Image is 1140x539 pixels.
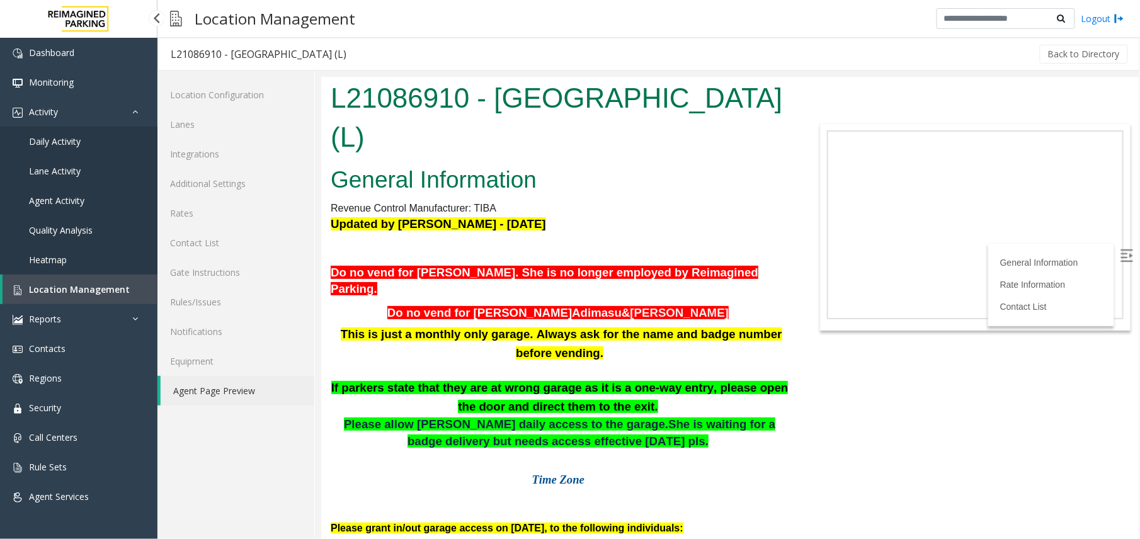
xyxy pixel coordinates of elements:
[13,315,23,325] img: 'icon'
[29,431,77,443] span: Call Centers
[157,110,314,139] a: Lanes
[157,346,314,376] a: Equipment
[1040,45,1128,64] button: Back to Directory
[10,304,467,336] b: If parkers state that they are at wrong garage as it is a one-way entry, please open the door and...
[157,228,314,258] a: Contact List
[13,108,23,118] img: 'icon'
[9,189,437,219] span: Do no vend for [PERSON_NAME]. She is no longer employed by Reimagined Parking.
[13,48,23,59] img: 'icon'
[13,374,23,384] img: 'icon'
[157,139,314,169] a: Integrations
[23,341,347,354] span: Please allow [PERSON_NAME] daily access to the garage.
[251,229,300,243] span: Adimasu
[13,404,23,414] img: 'icon'
[29,461,67,473] span: Rule Sets
[13,433,23,443] img: 'icon'
[9,2,467,79] h1: L21086910 - [GEOGRAPHIC_DATA] (L)
[157,80,314,110] a: Location Configuration
[3,275,157,304] a: Location Management
[157,317,314,346] a: Notifications
[13,463,23,473] img: 'icon'
[157,169,314,198] a: Additional Settings
[1114,12,1124,25] img: logout
[170,3,182,34] img: pageIcon
[679,203,744,213] a: Rate Information
[309,229,408,242] span: [PERSON_NAME]
[9,446,362,457] font: Please grant in/out garage access on [DATE], to the following individuals:
[799,173,812,185] img: Open/Close Sidebar Menu
[66,229,251,242] span: Do no vend for [PERSON_NAME]
[29,195,84,207] span: Agent Activity
[9,126,175,137] span: Revenue Control Manufacturer: TIBA
[171,46,346,62] div: L21086910 - [GEOGRAPHIC_DATA] (L)
[29,313,61,325] span: Reports
[679,181,757,191] a: General Information
[211,400,263,409] a: Time Zone
[29,372,62,384] span: Regions
[86,341,454,371] span: She is waiting for a badge delivery but needs access effective [DATE] pls.
[29,491,89,502] span: Agent Services
[29,106,58,118] span: Activity
[29,283,130,295] span: Location Management
[161,376,314,406] a: Agent Page Preview
[300,229,309,242] span: &
[29,343,66,355] span: Contacts
[157,287,314,317] a: Rules/Issues
[157,258,314,287] a: Gate Instructions
[188,3,362,34] h3: Location Management
[679,225,726,235] a: Contact List
[1081,12,1124,25] a: Logout
[9,140,225,154] span: Updated by [PERSON_NAME] - [DATE]
[29,402,61,414] span: Security
[29,76,74,88] span: Monitoring
[29,47,74,59] span: Dashboard
[211,396,263,409] span: Time Zone
[13,344,23,355] img: 'icon'
[29,135,81,147] span: Daily Activity
[9,87,467,120] h2: General Information
[13,285,23,295] img: 'icon'
[29,165,81,177] span: Lane Activity
[157,198,314,228] a: Rates
[13,78,23,88] img: 'icon'
[29,254,67,266] span: Heatmap
[20,251,461,283] span: This is just a monthly only garage. Always ask for the name and badge number before vending.
[13,492,23,502] img: 'icon'
[29,224,93,236] span: Quality Analysis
